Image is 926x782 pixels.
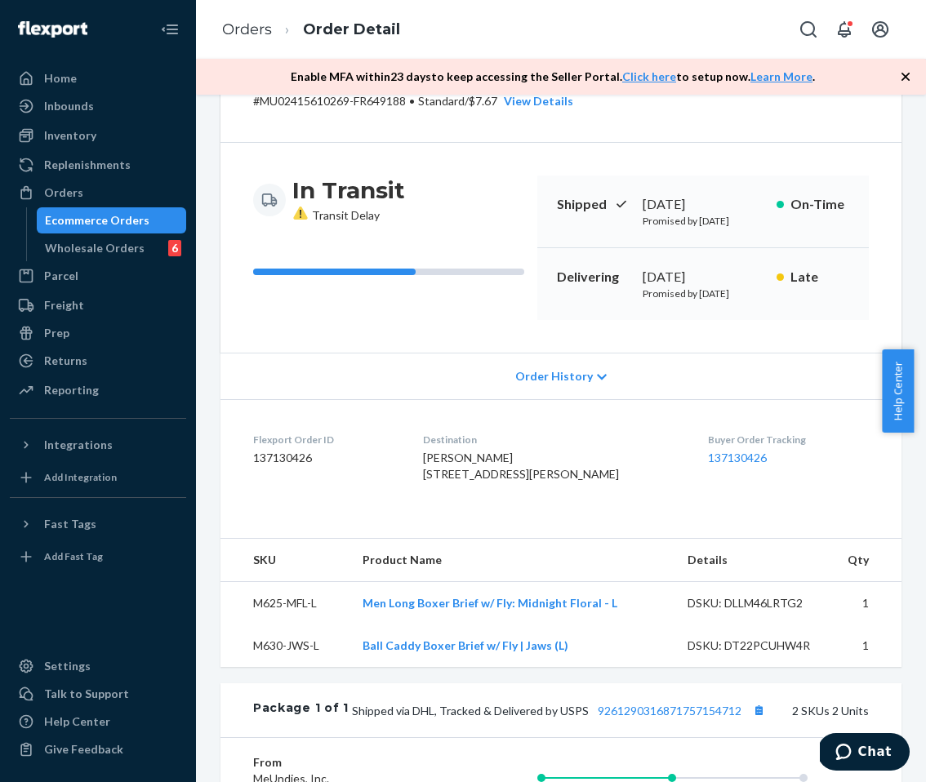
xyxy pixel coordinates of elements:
div: Integrations [44,437,113,453]
dt: From [253,754,411,771]
div: Package 1 of 1 [253,700,349,721]
button: Open account menu [864,13,897,46]
div: 2 SKUs 2 Units [349,700,869,721]
img: Flexport logo [18,21,87,38]
th: Product Name [349,539,674,582]
p: # MU02415610269-FR649188 / $7.67 [253,93,573,109]
th: SKU [220,539,349,582]
a: Replenishments [10,152,186,178]
span: [PERSON_NAME] [STREET_ADDRESS][PERSON_NAME] [423,451,619,481]
a: Orders [222,20,272,38]
p: Delivering [557,268,630,287]
button: Integrations [10,432,186,458]
div: DSKU: DT22PCUHW4R [688,638,811,654]
div: Settings [44,658,91,674]
div: Add Fast Tag [44,549,103,563]
p: Shipped [557,195,630,214]
a: Add Fast Tag [10,544,186,570]
a: Home [10,65,186,91]
span: • [409,94,415,108]
span: Shipped via DHL, Tracked & Delivered by USPS [352,704,769,718]
iframe: Opens a widget where you can chat to one of our agents [820,733,910,774]
div: Returns [44,353,87,369]
h3: In Transit [292,176,405,205]
div: Replenishments [44,157,131,173]
p: Promised by [DATE] [643,214,764,228]
dd: 137130426 [253,450,397,466]
button: Give Feedback [10,736,186,762]
a: Men Long Boxer Brief w/ Fly: Midnight Floral - L [363,596,617,610]
a: Parcel [10,263,186,289]
dt: Buyer Order Tracking [708,433,869,447]
a: Settings [10,653,186,679]
a: Add Integration [10,464,186,491]
td: 1 [824,582,902,625]
a: Freight [10,292,186,318]
div: Talk to Support [44,686,129,702]
span: Standard [418,94,465,108]
a: Inbounds [10,93,186,119]
div: Parcel [44,268,78,284]
button: Close Navigation [154,13,186,46]
button: Open notifications [828,13,861,46]
div: [DATE] [643,268,764,287]
td: 1 [824,624,902,667]
td: M625-MFL-L [220,582,349,625]
a: Inventory [10,122,186,149]
div: Inbounds [44,98,94,114]
a: Help Center [10,709,186,735]
button: Fast Tags [10,511,186,537]
ol: breadcrumbs [209,6,413,54]
a: 137130426 [708,451,767,464]
button: Copy tracking number [748,700,769,721]
a: Learn More [750,69,812,83]
dt: Destination [423,433,682,447]
a: 9261290316871757154712 [598,704,741,718]
th: Details [674,539,824,582]
div: Wholesale Orders [45,240,145,256]
div: Add Integration [44,470,117,484]
div: [DATE] [643,195,764,214]
a: Wholesale Orders6 [37,235,187,261]
button: Help Center [882,349,914,433]
div: Orders [44,184,83,201]
td: M630-JWS-L [220,624,349,667]
div: Give Feedback [44,741,123,758]
p: Late [790,268,849,287]
div: 6 [168,240,181,256]
button: Talk to Support [10,681,186,707]
div: Help Center [44,713,110,730]
a: Ecommerce Orders [37,207,187,233]
div: Prep [44,325,69,341]
div: Reporting [44,382,99,398]
p: Promised by [DATE] [643,287,764,300]
button: View Details [497,93,573,109]
dt: Flexport Order ID [253,433,397,447]
div: Inventory [44,127,96,144]
div: Fast Tags [44,516,96,532]
a: Order Detail [303,20,400,38]
span: Transit Delay [292,208,380,222]
a: Orders [10,180,186,206]
th: Qty [824,539,902,582]
div: Home [44,70,77,87]
div: DSKU: DLLM46LRTG2 [688,595,811,611]
a: Reporting [10,377,186,403]
a: Ball Caddy Boxer Brief w/ Fly | Jaws (L) [363,638,568,652]
div: Freight [44,297,84,313]
p: Enable MFA within 23 days to keep accessing the Seller Portal. to setup now. . [291,69,815,85]
div: Ecommerce Orders [45,212,149,229]
a: Returns [10,348,186,374]
button: Open Search Box [792,13,825,46]
a: Click here [622,69,676,83]
span: Order History [515,368,593,384]
a: Prep [10,320,186,346]
p: On-Time [790,195,849,214]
